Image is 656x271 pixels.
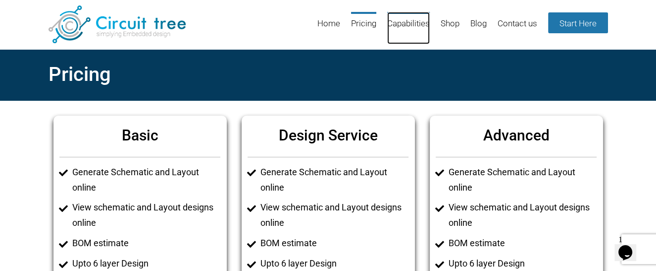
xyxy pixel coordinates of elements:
li: Generate Schematic and Layout online [449,165,597,196]
li: View schematic and Layout designs online [72,200,220,231]
a: Start Here [548,12,608,33]
li: View schematic and Layout designs online [449,200,597,231]
li: BOM estimate [72,236,220,251]
iframe: chat widget [614,231,646,261]
li: BOM estimate [260,236,408,251]
h2: Pricing [49,58,608,92]
a: Blog [470,12,487,44]
li: Generate Schematic and Layout online [260,165,408,196]
li: Generate Schematic and Layout online [72,165,220,196]
a: Contact us [498,12,537,44]
li: View schematic and Layout designs online [260,200,408,231]
li: BOM estimate [449,236,597,251]
a: Home [317,12,340,44]
a: Pricing [351,12,376,44]
h6: Advanced [436,122,597,149]
a: Capabilities [387,12,430,44]
h6: Basic [59,122,220,149]
a: Shop [441,12,459,44]
h6: Design Service [248,122,408,149]
img: Circuit Tree [49,5,186,43]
